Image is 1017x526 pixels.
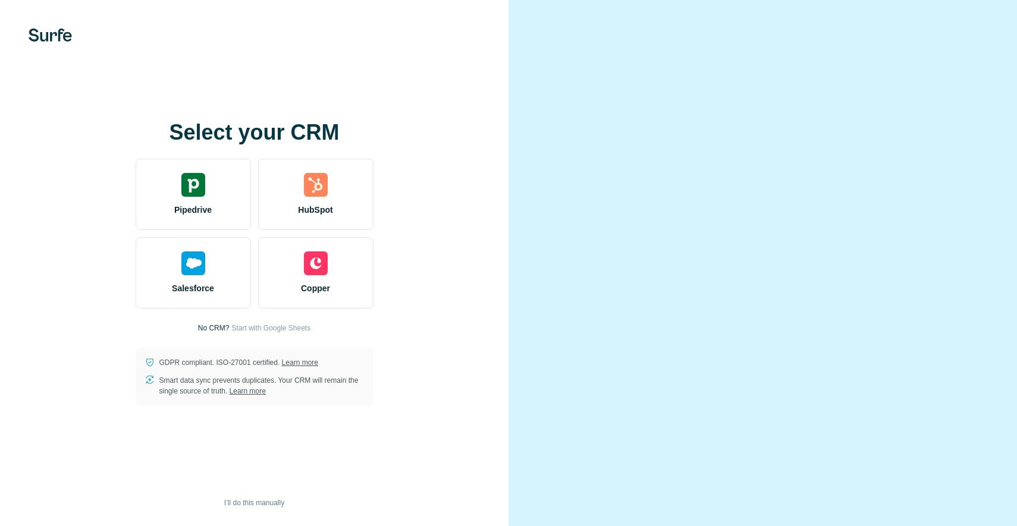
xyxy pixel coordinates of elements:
button: I’ll do this manually [216,494,293,512]
span: Salesforce [172,282,214,294]
p: GDPR compliant. ISO-27001 certified. [159,357,318,368]
h1: Select your CRM [136,121,373,144]
span: I’ll do this manually [224,497,284,508]
img: salesforce's logo [181,251,205,275]
img: pipedrive's logo [181,173,205,197]
button: Start with Google Sheets [231,323,310,333]
p: No CRM? [198,323,230,333]
span: Copper [301,282,330,294]
a: Learn more [282,358,318,367]
img: hubspot's logo [304,173,328,197]
span: Pipedrive [174,204,212,216]
a: Learn more [230,387,266,395]
img: Surfe's logo [29,29,72,42]
img: copper's logo [304,251,328,275]
span: HubSpot [298,204,332,216]
p: Smart data sync prevents duplicates. Your CRM will remain the single source of truth. [159,375,364,396]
